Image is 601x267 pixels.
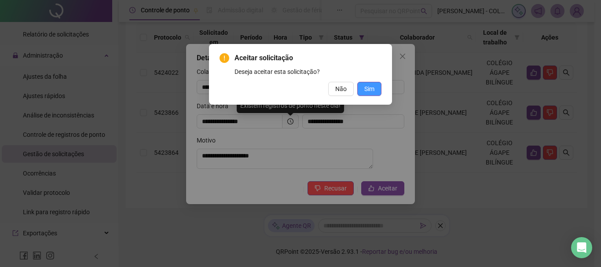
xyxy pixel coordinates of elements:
[235,67,381,77] div: Deseja aceitar esta solicitação?
[357,82,381,96] button: Sim
[235,53,381,63] span: Aceitar solicitação
[571,237,592,258] div: Open Intercom Messenger
[364,84,374,94] span: Sim
[335,84,347,94] span: Não
[220,53,229,63] span: exclamation-circle
[328,82,354,96] button: Não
